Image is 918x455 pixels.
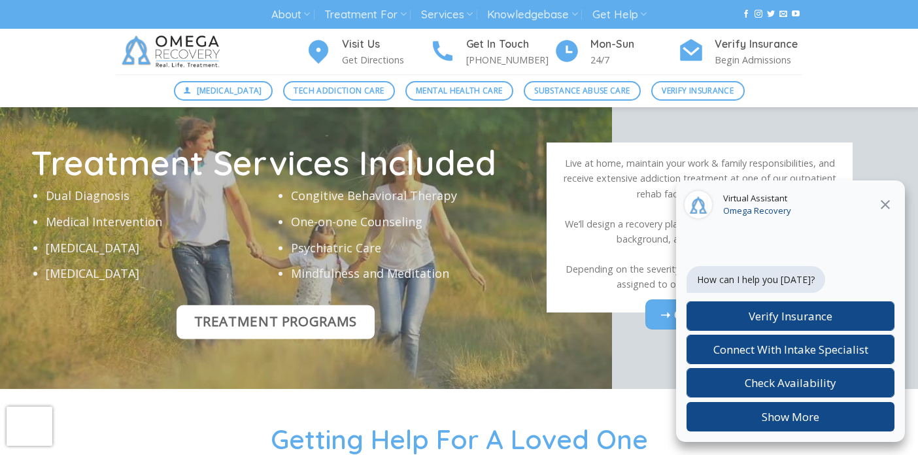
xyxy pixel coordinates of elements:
p: [PHONE_NUMBER] [466,52,554,67]
span: Substance Abuse Care [534,84,630,97]
span: Treatment Programs [194,311,357,332]
a: Follow on YouTube [792,10,800,19]
div: Depending on the severity & length of your addiction you’ll be assigned to one of three levels of... [560,261,840,292]
span: Verify Insurance [662,84,734,97]
a: Get Help [592,3,647,27]
a: Tech Addiction Care [283,81,395,101]
a: Follow on Twitter [767,10,775,19]
li: One-on-one Counseling [291,212,520,231]
a: Send us an email [779,10,787,19]
a: Verify Insurance [651,81,745,101]
li: Mindfulness and Meditation [291,264,520,283]
h4: Verify Insurance [715,36,802,53]
span: ➝ Get help now [660,305,768,324]
img: Omega Recovery [116,29,230,75]
li: Psychiatric Care [291,238,520,257]
iframe: reCAPTCHA [7,407,52,446]
span: Mental Health Care [416,84,502,97]
a: ➝ Get help now [645,299,783,329]
a: Substance Abuse Care [524,81,641,101]
p: Begin Admissions [715,52,802,67]
a: Treatment For [324,3,406,27]
li: [MEDICAL_DATA] [46,238,275,257]
h4: Visit Us [342,36,430,53]
a: Services [421,3,473,27]
li: [MEDICAL_DATA] [46,264,275,283]
a: Follow on Facebook [742,10,750,19]
li: Medical Intervention [46,212,275,231]
a: Follow on Instagram [755,10,762,19]
p: Get Directions [342,52,430,67]
a: [MEDICAL_DATA] [174,81,273,101]
p: 24/7 [590,52,678,67]
a: Visit Us Get Directions [305,36,430,68]
li: Dual Diagnosis [46,186,275,205]
span: Tech Addiction Care [294,84,384,97]
h4: Mon-Sun [590,36,678,53]
a: Treatment Programs [177,305,375,339]
div: Live at home, maintain your work & family responsibilities, and receive extensive addiction treat... [560,156,840,201]
li: Congitive Behavioral Therapy [291,186,520,205]
a: Verify Insurance Begin Admissions [678,36,802,68]
div: We’ll design a recovery plan to address your specific addiction, background, and mental health ne... [560,216,840,246]
h2: Treatment Services Included [31,146,520,180]
h4: Get In Touch [466,36,554,53]
a: Knowledgebase [487,3,577,27]
span: [MEDICAL_DATA] [197,84,262,97]
a: Mental Health Care [405,81,513,101]
a: Get In Touch [PHONE_NUMBER] [430,36,554,68]
a: About [271,3,310,27]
